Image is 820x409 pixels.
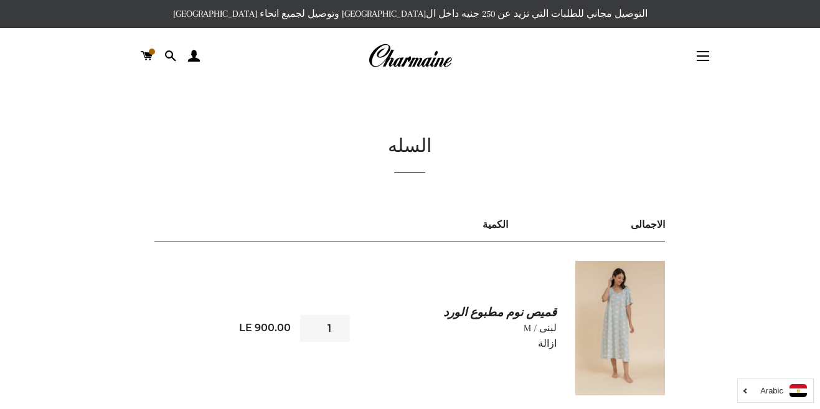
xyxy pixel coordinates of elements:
img: Charmaine Egypt [368,42,452,70]
i: Arabic [760,387,783,395]
a: قميص نوم مطبوع الورد [379,304,557,321]
span: LE 900.00 [239,322,291,334]
h1: السله [154,134,665,160]
div: الكمية [461,217,529,232]
p: لبنى / M [359,321,557,336]
div: الاجمالى [529,217,666,232]
a: ازالة [538,338,557,349]
a: Arabic [744,384,807,397]
img: قميص نوم مطبوع الورد - لبنى / M [575,261,665,395]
